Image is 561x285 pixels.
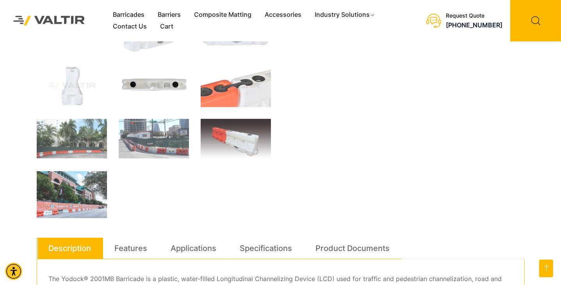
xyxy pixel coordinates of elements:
[446,13,502,19] div: Request Quote
[446,21,502,29] a: call (888) 496-3625
[119,119,189,158] img: Construction site with traffic barriers, green fencing, and a street sign for Nueces St. in an ur...
[258,9,308,21] a: Accessories
[115,238,148,259] a: Features
[49,238,91,259] a: Description
[240,238,292,259] a: Specifications
[37,119,107,158] img: A construction area with orange and white barriers, surrounded by palm trees and a building in th...
[5,263,22,280] div: Accessibility Menu
[171,238,217,259] a: Applications
[151,9,187,21] a: Barriers
[201,119,271,160] img: A segmented traffic barrier in orange and white, designed for road safety and construction zones.
[37,171,107,218] img: A view of Minute Maid Park with a barrier displaying "Houston Astros" and a Texas flag, surrounde...
[119,65,189,107] img: A white plastic tank with two black caps and a label on the side, viewed from above.
[201,65,271,107] img: Close-up of two connected plastic containers, one orange and one white, featuring black caps and ...
[6,8,93,33] img: Valtir Rentals
[106,21,153,32] a: Contact Us
[37,65,107,107] img: A white plastic container with a unique shape, likely used for storage or dispensing liquids.
[153,21,180,32] a: Cart
[539,260,553,277] a: Open this option
[308,9,382,21] a: Industry Solutions
[187,9,258,21] a: Composite Matting
[106,9,151,21] a: Barricades
[316,238,390,259] a: Product Documents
